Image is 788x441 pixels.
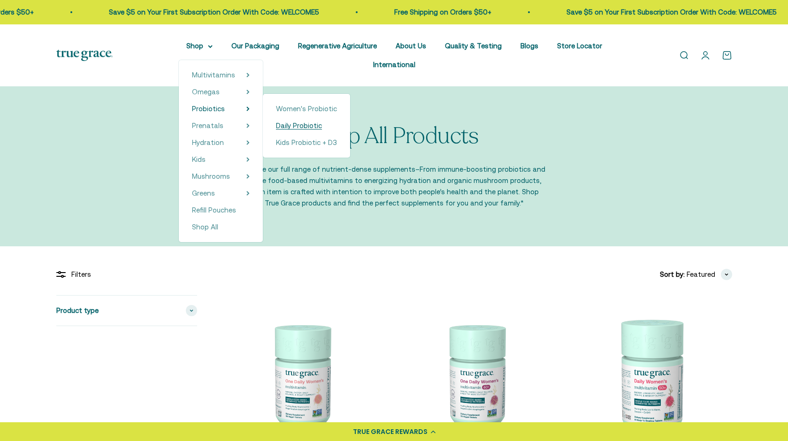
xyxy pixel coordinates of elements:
a: Regenerative Agriculture [298,42,377,50]
span: Probiotics [192,105,225,113]
summary: Prenatals [192,120,250,131]
p: Save $5 on Your First Subscription Order With Code: WELCOME5 [109,7,319,18]
span: Multivitamins [192,71,235,79]
a: Multivitamins [192,69,235,81]
a: Hydration [192,137,224,148]
span: Product type [56,305,99,316]
button: Featured [687,269,732,280]
a: Greens [192,188,215,199]
summary: Hydration [192,137,250,148]
p: Explore our full range of nutrient-dense supplements–From immune-boosting probiotics and whole fo... [242,164,547,209]
a: International [373,61,415,68]
summary: Shop [186,40,213,52]
span: Featured [687,269,715,280]
span: Women's Probiotic [276,105,337,113]
div: TRUE GRACE REWARDS [353,427,428,437]
a: Women's Probiotic [276,103,337,114]
a: Daily Probiotic [276,120,337,131]
span: Kids Probiotic + D3 [276,138,337,146]
p: Save $5 on Your First Subscription Order With Code: WELCOME5 [566,7,777,18]
summary: Multivitamins [192,69,250,81]
summary: Omegas [192,86,250,98]
summary: Kids [192,154,250,165]
div: Filters [56,269,197,280]
span: Prenatals [192,122,223,129]
span: Omegas [192,88,220,96]
summary: Product type [56,296,197,326]
span: Hydration [192,138,224,146]
span: Mushrooms [192,172,230,180]
p: Shop All Products [310,124,479,149]
summary: Greens [192,188,250,199]
span: Refill Pouches [192,206,236,214]
summary: Mushrooms [192,171,250,182]
a: Shop All [192,221,250,233]
span: Greens [192,189,215,197]
a: About Us [396,42,426,50]
a: Mushrooms [192,171,230,182]
a: Refill Pouches [192,205,250,216]
a: Quality & Testing [445,42,502,50]
a: Prenatals [192,120,223,131]
a: Our Packaging [231,42,279,50]
a: Free Shipping on Orders $50+ [394,8,491,16]
a: Probiotics [192,103,225,114]
a: Kids Probiotic + D3 [276,137,337,148]
a: Omegas [192,86,220,98]
summary: Probiotics [192,103,250,114]
span: Shop All [192,223,218,231]
a: Store Locator [557,42,602,50]
span: Sort by: [660,269,685,280]
a: Blogs [520,42,538,50]
span: Daily Probiotic [276,122,322,129]
a: Kids [192,154,206,165]
span: Kids [192,155,206,163]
